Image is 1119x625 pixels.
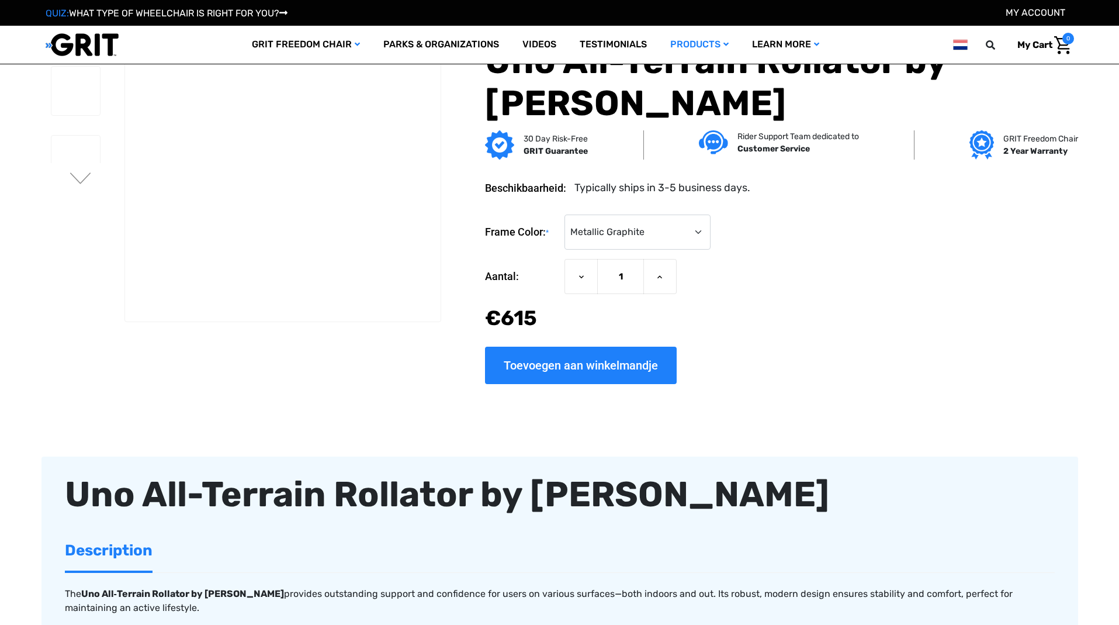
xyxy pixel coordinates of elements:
[485,180,566,196] dt: Beschikbaarheid:
[51,67,101,116] img: Uno All-Terrain Rollator by Comodita
[485,215,559,250] label: Frame Color:
[65,530,153,571] a: Description
[485,130,514,160] img: GRIT Guarantee
[125,41,441,322] img: Uno All-Terrain Rollator by Comodita
[568,26,659,64] a: Testimonials
[991,33,1009,57] input: Search
[1003,146,1068,156] strong: 2 Year Warranty
[46,33,119,57] img: GRIT All-Terrain Wheelchair and Mobility Equipment
[1003,133,1078,145] p: GRIT Freedom Chair
[51,136,101,185] img: Uno All-Terrain Rollator by Comodita
[953,37,967,52] img: nl.png
[659,26,740,64] a: Products
[68,172,93,187] button: Ga naar dia 2 van 3
[574,180,750,196] dd: Typically ships in 3-5 business days.
[65,588,1013,613] span: The provides outstanding support and confidence for users on various surfaces—both indoors and ou...
[524,133,588,145] p: 30 Day Risk-Free
[524,146,588,156] strong: GRIT Guarantee
[240,26,372,64] a: GRIT Freedom Chair
[740,26,831,64] a: Learn More
[65,468,1055,521] div: Uno All-Terrain Rollator by [PERSON_NAME]
[485,347,677,384] input: Toevoegen aan winkelmandje
[485,306,537,330] span: €‌615
[699,130,728,154] img: Customer service
[1017,39,1052,50] span: My Cart
[1009,33,1074,57] a: Winkelmandje met 0 items
[737,130,859,143] p: Rider Support Team dedicated to
[372,26,511,64] a: Parks & Organizations
[46,8,69,19] span: QUIZ:
[737,144,810,154] strong: Customer Service
[81,588,284,599] strong: Uno All‑Terrain Rollator by [PERSON_NAME]
[485,40,1073,125] h1: Uno All-Terrain Rollator by [PERSON_NAME]
[46,8,287,19] a: QUIZ:WHAT TYPE OF WHEELCHAIR IS RIGHT FOR YOU?
[969,130,993,160] img: Grit freedom
[511,26,568,64] a: Videos
[1006,7,1065,18] a: Account
[1054,36,1071,54] img: Cart
[1062,33,1074,44] span: 0
[485,259,559,294] label: Aantal:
